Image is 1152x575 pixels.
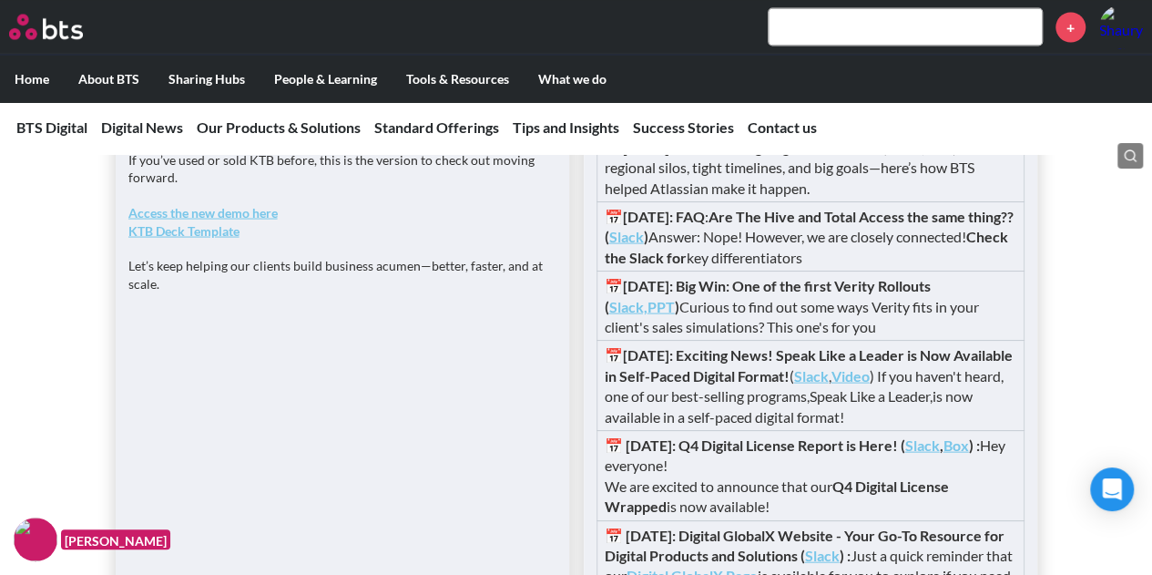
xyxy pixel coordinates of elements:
a: PPT [925,138,953,155]
a: PPT [647,297,675,314]
a: Slack, [609,297,647,314]
a: Our Products & Solutions [197,118,361,136]
strong: ) [675,297,679,314]
a: Slack [794,366,829,384]
a: Digital News [101,118,183,136]
a: Success Stories [633,118,734,136]
strong: 📅 [DATE]: Digital GlobalX Website - Your Go-To Resource for Digital Products and Solutions ( [605,526,1004,563]
a: BTS Digital [16,118,87,136]
label: Tools & Resources [392,55,524,102]
td: : Answer: Nope! However, we are closely connected! key differentiators [596,202,1024,272]
strong: 📅[DATE]: Exciting News! Speak Like a Leader is Now Available in Self-Paced Digital Format! [605,345,1013,383]
td: ( , ) If you haven't heard, one of our best-selling programs, is now available in a self-paced di... [596,341,1024,431]
a: Slack [887,138,922,155]
strong: ) : [969,436,980,453]
label: Sharing Hubs [154,55,260,102]
a: Slack [805,546,840,563]
a: Contact us [748,118,817,136]
label: What we do [524,55,621,102]
strong: Check the Slack for [605,227,1008,264]
strong: ) [953,138,957,155]
strong: Are The Hive and Total Access the same thing?? [709,207,1014,224]
a: Video [831,366,870,384]
a: + [1055,12,1086,42]
a: Tips and Insights [513,118,619,136]
a: Slack [609,227,644,244]
figcaption: [PERSON_NAME] [61,529,170,550]
a: Go home [9,14,117,39]
td: Hey everyone! We are excited to announce that our is now available! [596,430,1024,520]
strong: 📅[DATE]: FAQ [605,207,705,224]
img: F [14,518,57,561]
strong: ) [644,227,648,244]
td: With regional silos, tight timelines, and big goals—here’s how BTS helped Atlassian make it happen. [596,132,1024,201]
img: Shaurya Thapar [1099,5,1143,48]
a: KTB Deck Template [128,222,240,238]
a: Slack [905,436,940,453]
strong: , [940,436,943,453]
img: BTS Logo [9,14,83,39]
a: Standard Offerings [374,118,499,136]
strong: ) : [840,546,851,563]
strong: , [922,138,925,155]
td: Curious to find out some ways Verity fits in your client's sales simulations? This one's for you [596,272,1024,341]
strong: 📅 [DATE]: Q4 Digital License Report is Here! ( [605,436,905,453]
a: Profile [1099,5,1143,48]
i: Speak Like a Leader, [810,386,933,404]
strong: 📅[DATE]: Big Win: One of the first Verity Rollouts ( [605,276,931,313]
label: People & Learning [260,55,392,102]
label: About BTS [64,55,154,102]
a: Access the new demo here [128,204,278,220]
strong: ( [605,227,609,244]
strong: 📅[DATE]:Atlassian: Aligning 150+ Leaders ( [605,138,887,155]
div: Open Intercom Messenger [1090,467,1134,511]
p: Let’s keep helping our clients build business acumen—better, faster, and at scale. [128,256,556,292]
a: Box [943,436,969,453]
